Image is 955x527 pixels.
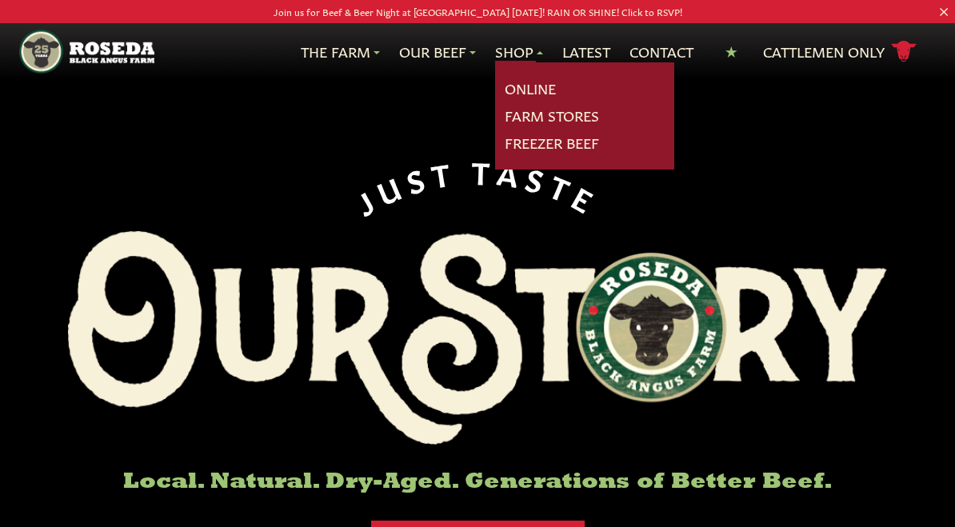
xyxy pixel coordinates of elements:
[523,159,555,197] span: S
[19,30,155,74] img: https://roseda.com/wp-content/uploads/2021/05/roseda-25-header.png
[505,133,599,154] a: Freezer Beef
[505,78,556,99] a: Online
[68,231,887,445] img: Roseda Black Aangus Farm
[429,154,458,190] span: T
[471,154,497,186] span: T
[402,159,434,197] span: S
[495,42,543,62] a: Shop
[68,470,887,495] h6: Local. Natural. Dry-Aged. Generations of Better Beef.
[48,3,908,20] p: Join us for Beef & Beer Night at [GEOGRAPHIC_DATA] [DATE]! RAIN OR SHINE! Click to RSVP!
[350,180,383,218] span: J
[399,42,476,62] a: Our Beef
[371,166,410,207] span: U
[569,178,605,218] span: E
[496,154,528,190] span: A
[349,154,607,218] div: JUST TASTE
[301,42,380,62] a: The Farm
[629,42,693,62] a: Contact
[562,42,610,62] a: Latest
[19,23,936,80] nav: Main Navigation
[763,38,917,66] a: Cattlemen Only
[505,106,599,126] a: Farm Stores
[545,167,581,206] span: T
